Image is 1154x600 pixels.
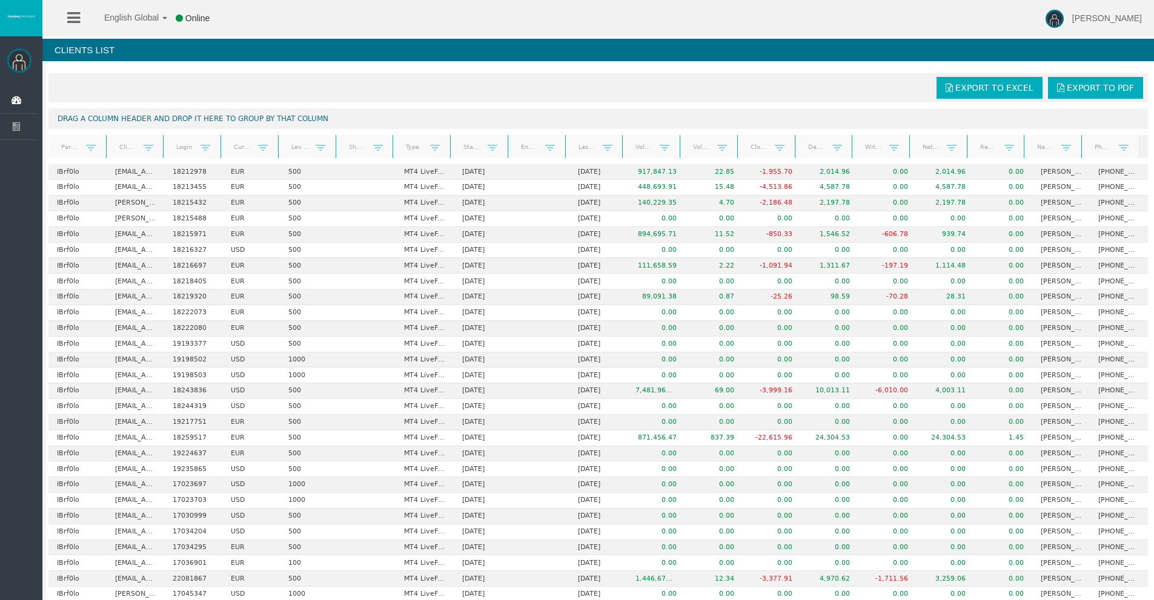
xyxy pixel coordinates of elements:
td: [EMAIL_ADDRESS][DOMAIN_NAME] [107,258,165,274]
td: 500 [280,243,338,259]
td: -850.33 [743,227,801,243]
td: 500 [280,305,338,321]
td: EUR [222,274,280,289]
td: [EMAIL_ADDRESS][DOMAIN_NAME] [107,368,165,383]
td: MT4 LiveFloatingSpreadAccount [396,368,454,383]
td: MT4 LiveFixedSpreadAccount [396,258,454,274]
td: 2,197.78 [801,196,859,211]
span: Export to Excel [955,83,1033,93]
td: 0.00 [685,274,743,289]
td: [PERSON_NAME] [1032,227,1090,243]
td: [PHONE_NUMBER] [1090,383,1148,399]
td: 500 [280,321,338,337]
td: 500 [280,211,338,227]
td: 1000 [280,368,338,383]
td: IBrf0lo [48,383,107,399]
td: MT4 LiveFloatingSpreadAccount [396,337,454,352]
td: 98.59 [801,289,859,305]
td: [PHONE_NUMBER] [1090,321,1148,337]
td: IBrf0lo [48,399,107,415]
td: 0.00 [801,211,859,227]
td: 4,587.78 [917,180,975,196]
td: 500 [280,180,338,196]
td: [PHONE_NUMBER] [1090,258,1148,274]
td: MT4 LiveFixedSpreadAccount [396,196,454,211]
td: [DATE] [569,274,628,289]
td: 18215971 [164,227,222,243]
td: [EMAIL_ADDRESS][DOMAIN_NAME] [107,274,165,289]
td: 15.48 [685,180,743,196]
td: EUR [222,227,280,243]
td: [DATE] [454,337,512,352]
td: 0.00 [685,243,743,259]
td: 0.00 [743,274,801,289]
td: USD [222,368,280,383]
td: [DATE] [454,305,512,321]
td: 500 [280,196,338,211]
td: 2,014.96 [917,164,975,180]
span: [PERSON_NAME] [1072,13,1142,23]
td: 0.00 [627,352,685,368]
td: [PHONE_NUMBER] [1090,180,1148,196]
td: 0.00 [974,337,1032,352]
td: -70.28 [858,289,917,305]
td: 0.00 [858,305,917,321]
td: IBrf0lo [48,321,107,337]
td: [DATE] [454,258,512,274]
td: 0.00 [974,211,1032,227]
td: 0.00 [801,274,859,289]
td: [PHONE_NUMBER] [1090,337,1148,352]
td: [DATE] [569,258,628,274]
td: 0.00 [743,399,801,415]
a: Export to PDF [1048,77,1143,99]
td: [DATE] [569,164,628,180]
td: IBrf0lo [48,243,107,259]
td: 0.00 [974,352,1032,368]
a: Partner code [53,139,86,156]
td: 0.00 [685,337,743,352]
td: -606.78 [858,227,917,243]
td: 0.00 [974,258,1032,274]
td: 0.00 [917,321,975,337]
td: 0.00 [801,243,859,259]
td: 0.00 [801,305,859,321]
td: IBrf0lo [48,196,107,211]
td: 0.00 [627,337,685,352]
td: MT4 LiveFixedSpreadAccount [396,180,454,196]
td: 0.00 [974,227,1032,243]
td: 894,695.71 [627,227,685,243]
td: [DATE] [569,352,628,368]
td: [PERSON_NAME][EMAIL_ADDRESS][PERSON_NAME][DOMAIN_NAME] [107,196,165,211]
td: 0.00 [743,243,801,259]
td: 939.74 [917,227,975,243]
td: [EMAIL_ADDRESS][DOMAIN_NAME] [107,164,165,180]
td: [EMAIL_ADDRESS][DOMAIN_NAME] [107,289,165,305]
td: 500 [280,383,338,399]
a: Export to Excel [937,77,1043,99]
td: EUR [222,196,280,211]
td: [DATE] [454,368,512,383]
td: 0.00 [801,368,859,383]
td: 500 [280,227,338,243]
td: 0.00 [627,321,685,337]
td: 22.85 [685,164,743,180]
td: [DATE] [454,383,512,399]
td: 0.00 [801,321,859,337]
td: [DATE] [569,243,628,259]
td: [PERSON_NAME] [1032,399,1090,415]
td: IBrf0lo [48,211,107,227]
td: 1000 [280,352,338,368]
td: [EMAIL_ADDRESS][DOMAIN_NAME] [107,321,165,337]
td: 0.00 [974,164,1032,180]
td: MT4 LiveFixedSpreadAccount [396,227,454,243]
td: USD [222,337,280,352]
td: [DATE] [454,227,512,243]
td: [PERSON_NAME] [1032,352,1090,368]
td: IBrf0lo [48,274,107,289]
a: Leverage [284,139,316,156]
td: -6,010.00 [858,383,917,399]
td: 4.70 [685,196,743,211]
a: Login [169,139,201,156]
td: 500 [280,289,338,305]
td: 0.00 [974,243,1032,259]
